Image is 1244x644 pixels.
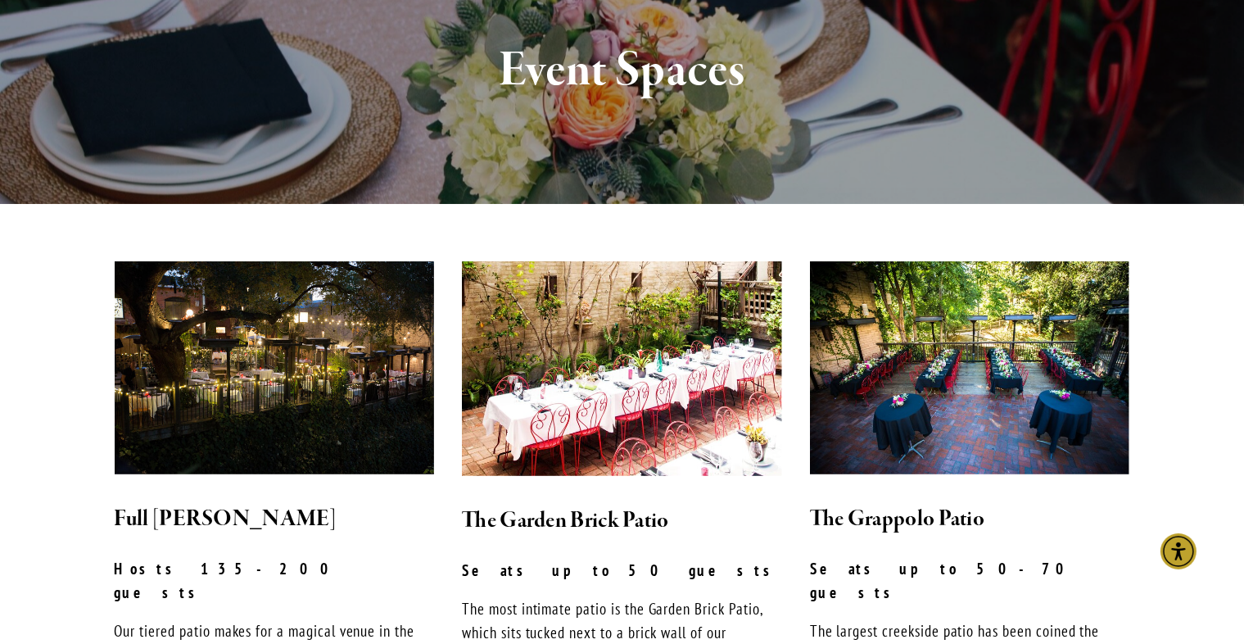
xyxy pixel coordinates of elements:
[810,502,1130,537] h2: The Grappolo Patio
[462,504,782,538] h2: The Garden Brick Patio
[115,502,435,537] h2: Full [PERSON_NAME]
[115,559,359,602] strong: Hosts 135-200 guests
[810,261,1130,474] img: Our Grappolo Patio seats 50 to 70 guests.
[462,261,782,476] img: bricks.jpg
[1160,533,1197,569] div: Accessibility Menu
[115,261,435,474] img: novo-restaurant-lounge-patio-33_v2.jpg
[499,39,745,102] strong: Event Spaces
[462,560,780,580] strong: Seats up to 50 guests
[810,559,1094,602] strong: Seats up to 50-70 guests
